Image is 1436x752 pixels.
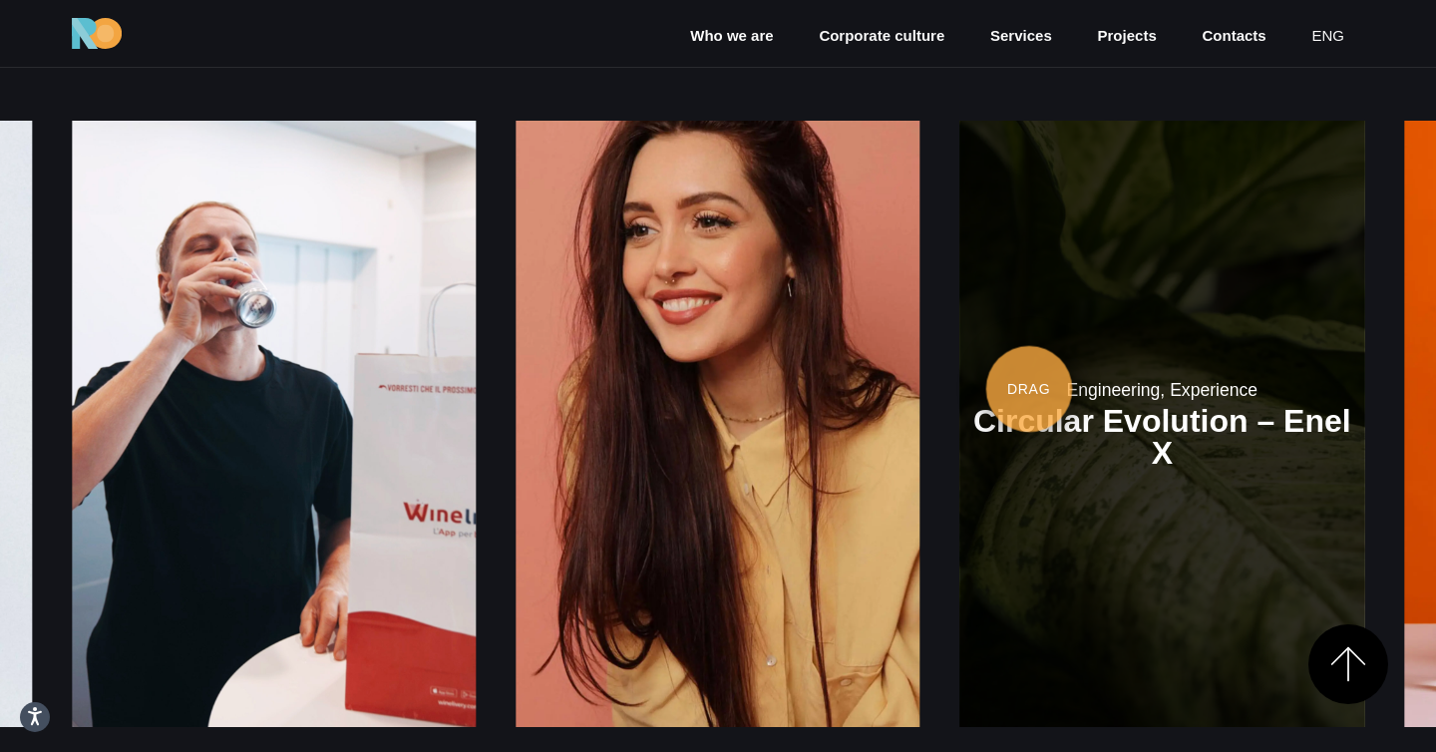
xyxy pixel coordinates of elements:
[72,18,122,50] img: Ride On Agency
[988,25,1054,48] a: Services
[817,25,946,48] a: Corporate culture
[688,25,775,48] a: Who we are
[1096,25,1159,48] a: Projects
[1098,27,1157,44] font: Projects
[819,27,944,44] font: Corporate culture
[1309,25,1346,48] a: eng
[690,27,773,44] font: Who we are
[1203,27,1266,44] font: Contacts
[990,27,1052,44] font: Services
[1201,25,1268,48] a: Contacts
[1311,27,1344,44] font: eng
